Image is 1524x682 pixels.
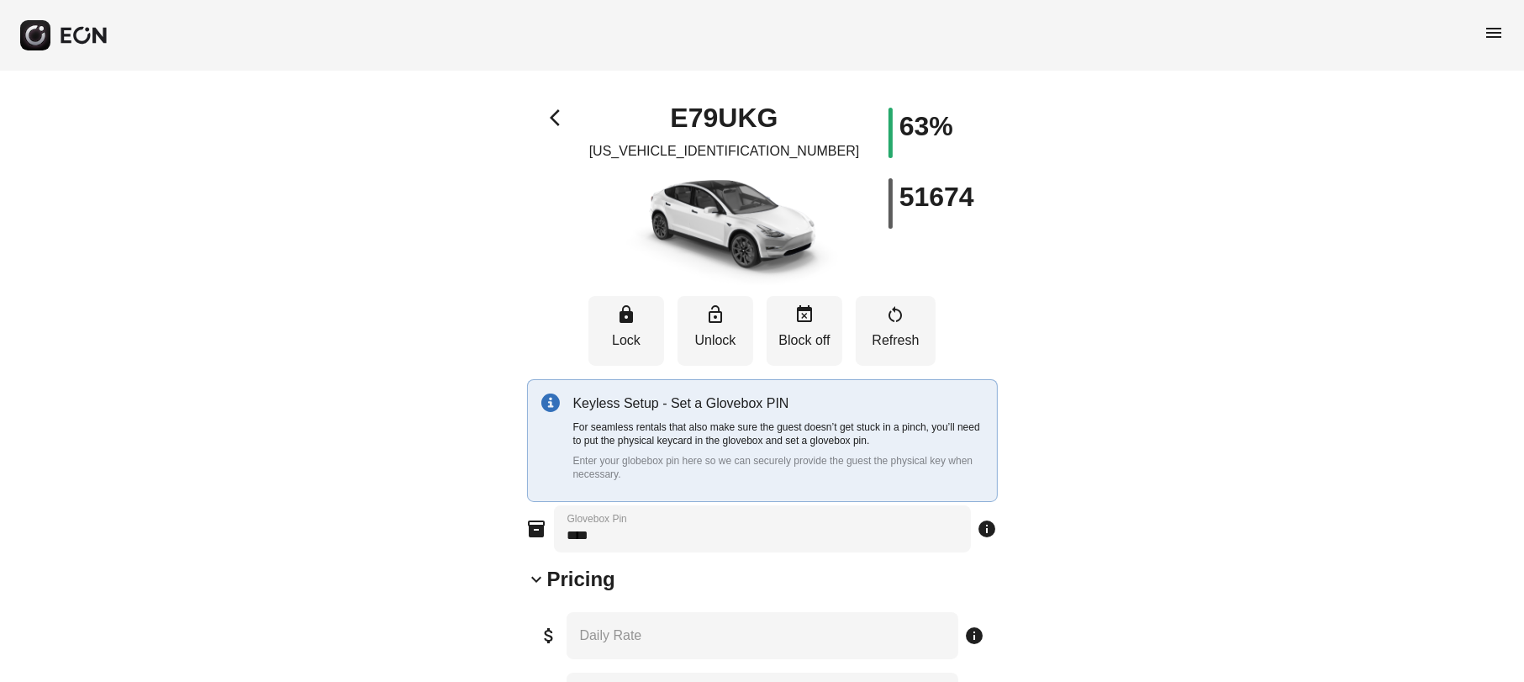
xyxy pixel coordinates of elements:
[767,296,842,366] button: Block off
[597,330,656,351] p: Lock
[899,187,974,207] h1: 51674
[573,454,983,481] p: Enter your globebox pin here so we can securely provide the guest the physical key when necessary.
[886,304,906,325] span: restart_alt
[978,519,998,539] span: info
[864,330,927,351] p: Refresh
[527,519,547,539] span: inventory_2
[567,512,627,526] label: Glovebox Pin
[686,330,745,351] p: Unlock
[794,304,815,325] span: event_busy
[775,330,834,351] p: Block off
[527,569,547,589] span: keyboard_arrow_down
[670,108,778,128] h1: E79UKG
[588,296,664,366] button: Lock
[965,626,985,646] span: info
[1484,23,1504,43] span: menu
[541,394,560,412] img: info
[573,420,983,447] p: For seamless rentals that also make sure the guest doesn’t get stuck in a pinch, you’ll need to p...
[547,566,615,593] h2: Pricing
[550,108,570,128] span: arrow_back_ios
[705,304,725,325] span: lock_open
[589,141,860,161] p: [US_VEHICLE_IDENTIFICATION_NUMBER]
[573,394,983,414] p: Keyless Setup - Set a Glovebox PIN
[540,626,560,646] span: attach_money
[678,296,753,366] button: Unlock
[856,296,936,366] button: Refresh
[616,304,636,325] span: lock
[899,116,953,136] h1: 63%
[606,168,841,286] img: car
